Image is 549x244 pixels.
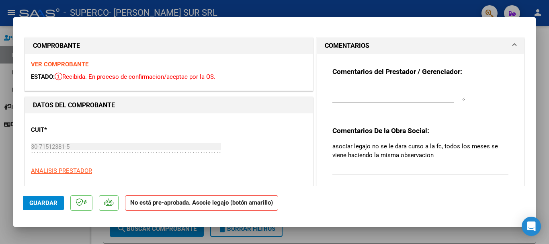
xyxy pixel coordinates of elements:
button: Guardar [23,196,64,210]
strong: No está pre-aprobada. Asocie legajo (botón amarillo) [125,195,278,211]
span: ESTADO: [31,73,55,80]
mat-expansion-panel-header: COMENTARIOS [317,38,524,54]
strong: DATOS DEL COMPROBANTE [33,101,115,109]
p: CUIT [31,125,114,135]
strong: Comentarios del Prestador / Gerenciador: [332,68,462,76]
div: COMENTARIOS [317,54,524,196]
div: Open Intercom Messenger [522,217,541,236]
h1: COMENTARIOS [325,41,369,51]
span: Guardar [29,199,57,207]
span: Recibida. En proceso de confirmacion/aceptac por la OS. [55,73,215,80]
a: VER COMPROBANTE [31,61,88,68]
span: ANALISIS PRESTADOR [31,167,92,174]
strong: Comentarios De la Obra Social: [332,127,429,135]
p: asociar legajo no se le dara curso a la fc, todos los meses se viene haciendo la misma observacion [332,142,508,160]
strong: COMPROBANTE [33,42,80,49]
